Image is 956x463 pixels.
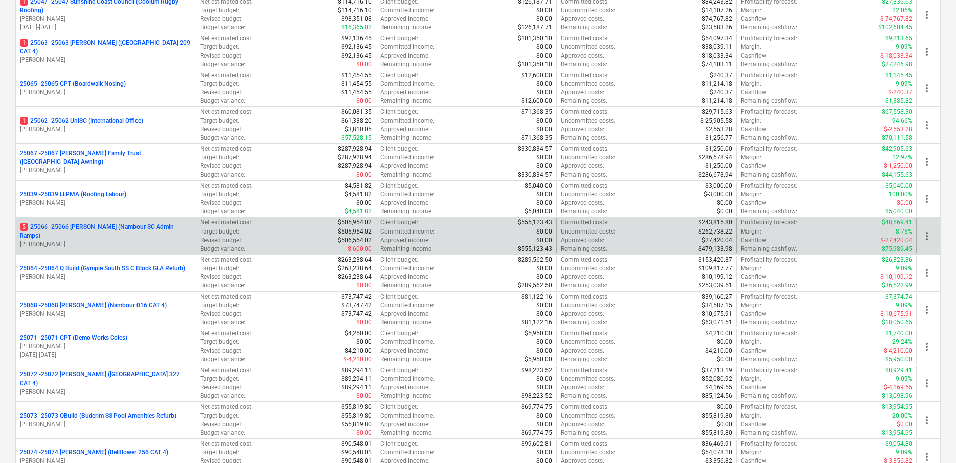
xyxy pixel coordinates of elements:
p: $12,600.00 [521,71,552,80]
div: 25068 -25068 [PERSON_NAME] (Nambour 016 CAT 4)[PERSON_NAME] [20,301,192,318]
p: Committed costs : [561,182,609,190]
p: $479,133.98 [698,245,732,253]
p: $12,600.00 [521,97,552,105]
p: [PERSON_NAME] [20,310,192,318]
p: Revised budget : [200,273,243,281]
p: $-600.00 [348,245,372,253]
p: $263,238.64 [338,264,372,273]
p: Approved costs : [561,125,604,134]
div: 125063 -25063 [PERSON_NAME] ([GEOGRAPHIC_DATA] 209 CAT 4)[PERSON_NAME] [20,39,192,64]
p: Cashflow : [741,162,768,170]
p: Approved income : [380,15,430,23]
span: more_vert [921,193,933,205]
p: $0.00 [536,15,552,23]
p: Margin : [741,80,761,88]
p: Revised budget : [200,52,243,60]
p: Uncommitted costs : [561,227,615,236]
p: 25039 - 25039 LLPMA (Roofing Labour) [20,190,126,199]
p: Remaining cashflow : [741,60,797,69]
p: Approved costs : [561,199,604,207]
p: $11,214.18 [702,97,732,105]
p: $1,145.45 [885,71,912,80]
p: $102,604.45 [878,23,912,32]
p: $0.00 [536,43,552,51]
p: Approved costs : [561,52,604,60]
p: Uncommitted costs : [561,264,615,273]
p: 12.97% [892,153,912,162]
p: $555,123.43 [518,245,552,253]
p: Profitability forecast : [741,108,797,116]
p: $0.00 [356,97,372,105]
p: Cashflow : [741,52,768,60]
p: $0.00 [717,199,732,207]
p: $11,454.55 [341,80,372,88]
span: more_vert [921,156,933,168]
span: more_vert [921,230,933,242]
p: $-18,033.34 [880,52,912,60]
p: 25066 - 25066 [PERSON_NAME] (Nambour SC Admin Ramps) [20,223,192,240]
p: Margin : [741,190,761,199]
p: Net estimated cost : [200,256,253,264]
p: Net estimated cost : [200,108,253,116]
p: [DATE] - [DATE] [20,23,192,32]
p: Remaining cashflow : [741,171,797,179]
p: $-3,000.00 [704,190,732,199]
p: Remaining cashflow : [741,134,797,142]
p: Remaining income : [380,245,433,253]
p: Budget variance : [200,60,245,69]
p: 25074 - 25074 [PERSON_NAME] (Bellflower 256 CAT 4) [20,448,168,457]
p: Approved costs : [561,88,604,97]
p: $38,039.11 [702,43,732,51]
p: Revised budget : [200,125,243,134]
p: $555,123.43 [518,218,552,227]
p: Committed income : [380,227,434,236]
p: [PERSON_NAME] [20,166,192,175]
span: more_vert [921,267,933,279]
p: Budget variance : [200,245,245,253]
p: 9.09% [896,80,912,88]
p: $0.00 [536,199,552,207]
p: Approved income : [380,52,430,60]
p: [PERSON_NAME] [20,199,192,207]
p: $287,928.94 [338,162,372,170]
p: $74,767.82 [702,15,732,23]
p: Committed costs : [561,256,609,264]
p: $5,040.00 [525,207,552,216]
span: 5 [20,223,28,231]
p: Revised budget : [200,88,243,97]
p: Target budget : [200,264,239,273]
p: $330,834.57 [518,145,552,153]
p: Profitability forecast : [741,218,797,227]
p: $70,111.58 [882,134,912,142]
p: $3,000.00 [705,182,732,190]
p: $5,040.00 [885,207,912,216]
p: Margin : [741,6,761,15]
p: Remaining costs : [561,23,607,32]
div: 25067 -25067 [PERSON_NAME] Family Trust ([GEOGRAPHIC_DATA] Awning)[PERSON_NAME] [20,149,192,175]
p: $114,716.10 [338,6,372,15]
p: Approved costs : [561,15,604,23]
p: $0.00 [536,6,552,15]
p: Remaining income : [380,60,433,69]
p: [PERSON_NAME] [20,88,192,97]
span: more_vert [921,82,933,94]
p: $109,817.77 [698,264,732,273]
p: [PERSON_NAME] [20,240,192,249]
p: Remaining income : [380,23,433,32]
p: Uncommitted costs : [561,153,615,162]
p: $4,581.82 [345,207,372,216]
p: $2,553.28 [705,125,732,134]
span: 1 [20,117,28,125]
p: $287,928.94 [338,145,372,153]
p: Target budget : [200,153,239,162]
p: [PERSON_NAME] [20,125,192,134]
p: Committed income : [380,6,434,15]
p: Committed income : [380,190,434,199]
p: $286,678.94 [698,153,732,162]
p: 9.09% [896,43,912,51]
p: Client budget : [380,145,418,153]
p: $240.37 [710,71,732,80]
p: Revised budget : [200,199,243,207]
p: Approved costs : [561,236,604,245]
p: Remaining cashflow : [741,97,797,105]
